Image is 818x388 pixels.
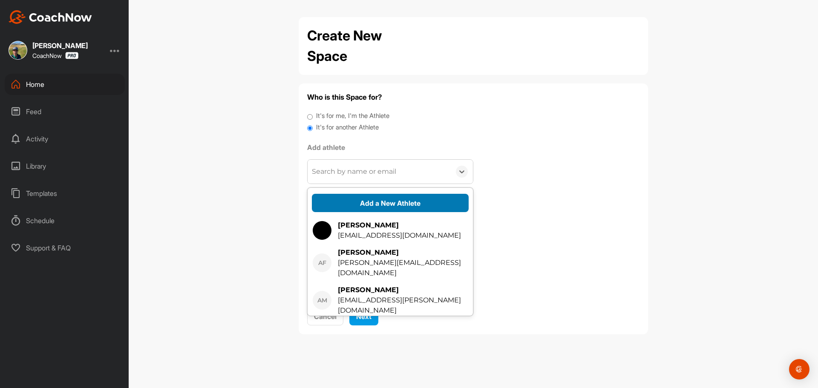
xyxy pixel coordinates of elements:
h2: Create New Space [307,26,422,66]
div: [PERSON_NAME] [338,247,468,258]
div: [PERSON_NAME] [338,220,461,230]
img: square_c2829adac4335b692634f0afbf082353.jpg [9,41,27,60]
div: [PERSON_NAME][EMAIL_ADDRESS][DOMAIN_NAME] [338,258,468,278]
div: Support & FAQ [5,237,125,259]
div: CoachNow [32,52,78,59]
h4: Who is this Space for? [307,92,639,103]
div: Home [5,74,125,95]
button: Cancel [307,307,343,325]
img: square_bcccd5ca65af16d5b41b15934a3b1421.jpg [313,221,331,240]
span: Cancel [314,312,337,321]
button: Next [349,307,378,325]
label: It's for another Athlete [316,123,379,132]
div: Open Intercom Messenger [789,359,809,379]
img: CoachNow Pro [65,52,78,59]
div: [EMAIL_ADDRESS][DOMAIN_NAME] [338,230,461,241]
div: Schedule [5,210,125,231]
span: Next [356,312,372,321]
div: Library [5,155,125,177]
div: AF [313,253,331,272]
div: [PERSON_NAME] [32,42,88,49]
div: AM [313,291,331,310]
label: It's for me, I'm the Athlete [316,111,389,121]
label: Add athlete [307,142,473,152]
div: [PERSON_NAME] [338,285,468,295]
div: Templates [5,183,125,204]
div: Feed [5,101,125,122]
div: [EMAIL_ADDRESS][PERSON_NAME][DOMAIN_NAME] [338,295,468,316]
button: Add a New Athlete [312,194,469,212]
div: Search by name or email [312,167,396,177]
div: Activity [5,128,125,149]
img: CoachNow [9,10,92,24]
